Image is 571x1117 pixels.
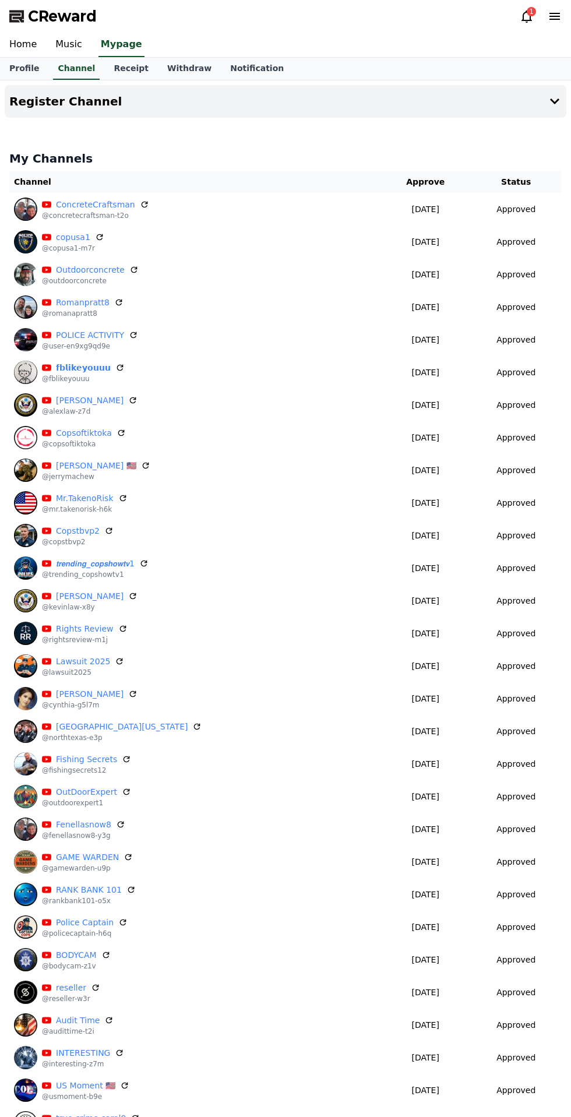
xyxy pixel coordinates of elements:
p: [DATE] [385,595,466,607]
p: [DATE] [385,791,466,803]
a: Audit Time [56,1014,100,1027]
p: Approved [496,530,535,542]
img: BODYCAM [14,948,37,971]
a: [PERSON_NAME] [56,590,124,602]
a: Lawsuit 2025 [56,656,110,668]
p: Approved [496,693,535,705]
p: @northtexas-e3p [42,733,202,742]
a: copusa1 [56,231,90,244]
a: Fishing Secrets [56,753,117,766]
p: @trending_copshowtv1 [42,570,149,579]
a: BODYCAM [56,949,97,961]
p: [DATE] [385,1084,466,1097]
img: Alex law [14,393,37,417]
p: Approved [496,791,535,803]
p: @bodycam-z1v [42,961,111,971]
p: @user-en9xg9qd9e [42,341,138,351]
a: Outdoorconcrete [56,264,125,276]
p: Approved [496,921,535,933]
p: [DATE] [385,889,466,901]
p: @audittime-t2i [42,1027,114,1036]
img: Fenellasnow8 [14,818,37,841]
div: 1 [527,7,536,16]
p: [DATE] [385,823,466,836]
p: @copsoftiktoka [42,439,126,449]
p: Approved [496,269,535,281]
p: [DATE] [385,530,466,542]
p: @mr.takenorisk-h6k [42,505,128,514]
p: [DATE] [385,1052,466,1064]
img: OutDoorExpert [14,785,37,808]
p: Approved [496,1052,535,1064]
a: Copsoftiktoka [56,427,112,439]
a: INTERESTING [56,1047,110,1059]
th: Status [470,171,562,193]
p: @lawsuit2025 [42,668,124,677]
p: [DATE] [385,693,466,705]
p: [DATE] [385,334,466,346]
a: 𝙩𝙧𝙚𝙣𝙙𝙞𝙣𝙜_𝙘𝙤𝙥𝙨𝙝𝙤𝙬𝙩𝙫1 [56,558,135,570]
img: 𝗳𝗯𝗹𝗶𝗸𝗲𝘆𝗼𝘂𝘂𝘂 [14,361,37,384]
p: Approved [496,334,535,346]
p: @kevinlaw-x8y [42,602,138,612]
p: Approved [496,595,535,607]
span: CReward [28,7,97,26]
a: OutDoorExpert [56,786,117,798]
p: [DATE] [385,497,466,509]
p: [DATE] [385,725,466,738]
p: [DATE] [385,660,466,672]
img: Rights Review [14,622,37,645]
a: ConcreteCraftsman [56,199,135,211]
p: [DATE] [385,399,466,411]
a: Receipt [104,58,158,80]
p: @alexlaw-z7d [42,407,138,416]
p: Approved [496,399,535,411]
a: Withdraw [158,58,221,80]
p: Approved [496,432,535,444]
p: [DATE] [385,269,466,281]
p: @reseller-w3r [42,994,100,1003]
p: Approved [496,236,535,248]
p: @cynthia-g5l7m [42,700,138,710]
p: Approved [496,986,535,999]
p: @fblikeyouuu [42,374,125,383]
p: Approved [496,1019,535,1031]
p: @policecaptain-h6q [42,929,128,938]
a: 1 [520,9,534,23]
p: [DATE] [385,301,466,313]
p: Approved [496,464,535,477]
th: Approve [380,171,470,193]
img: RANK BANK 101 [14,883,37,906]
p: [DATE] [385,367,466,379]
img: reseller [14,981,37,1004]
p: @concretecraftsman-t2o [42,211,149,220]
p: Approved [496,889,535,901]
p: @fenellasnow8-y3g [42,831,125,840]
p: @outdoorexpert1 [42,798,131,808]
p: [DATE] [385,432,466,444]
p: Approved [496,203,535,216]
a: [GEOGRAPHIC_DATA][US_STATE] [56,721,188,733]
img: Audit Time [14,1013,37,1037]
p: @romanapratt8 [42,309,124,318]
img: Fishing Secrets [14,752,37,776]
img: Kevin Law [14,589,37,612]
a: Notification [221,58,293,80]
img: US Moment 🇺🇸 [14,1079,37,1102]
p: [DATE] [385,464,466,477]
p: Approved [496,954,535,966]
a: [PERSON_NAME] 🇺🇸 [56,460,136,472]
h4: My Channels [9,150,562,167]
a: Fenellasnow8 [56,819,111,831]
p: @rankbank101-o5x [42,896,136,905]
p: @interesting-z7m [42,1059,124,1069]
p: Approved [496,758,535,770]
a: RANK BANK 101 [56,884,122,896]
img: Jerryma Chew 🇺🇸 [14,459,37,482]
p: [DATE] [385,1019,466,1031]
img: Police Captain [14,915,37,939]
p: [DATE] [385,921,466,933]
button: Register Channel [5,85,566,118]
a: 𝗳𝗯𝗹𝗶𝗸𝗲𝘆𝗼𝘂𝘂𝘂 [56,362,111,374]
a: CReward [9,7,97,26]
